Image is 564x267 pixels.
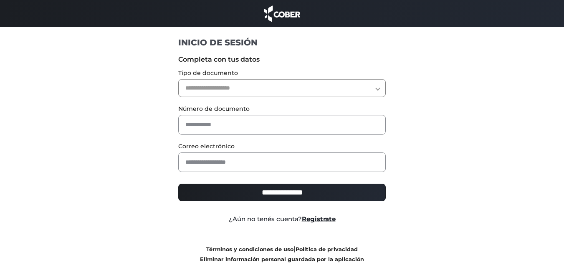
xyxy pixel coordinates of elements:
[172,244,392,264] div: |
[178,142,386,151] label: Correo electrónico
[178,55,386,65] label: Completa con tus datos
[178,37,386,48] h1: INICIO DE SESIÓN
[178,69,386,77] label: Tipo de documento
[178,105,386,113] label: Número de documento
[302,215,336,223] a: Registrate
[172,215,392,224] div: ¿Aún no tenés cuenta?
[200,256,364,262] a: Eliminar información personal guardada por la aplicación
[262,4,303,23] img: cober_marca.png
[206,246,293,252] a: Términos y condiciones de uso
[296,246,358,252] a: Política de privacidad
